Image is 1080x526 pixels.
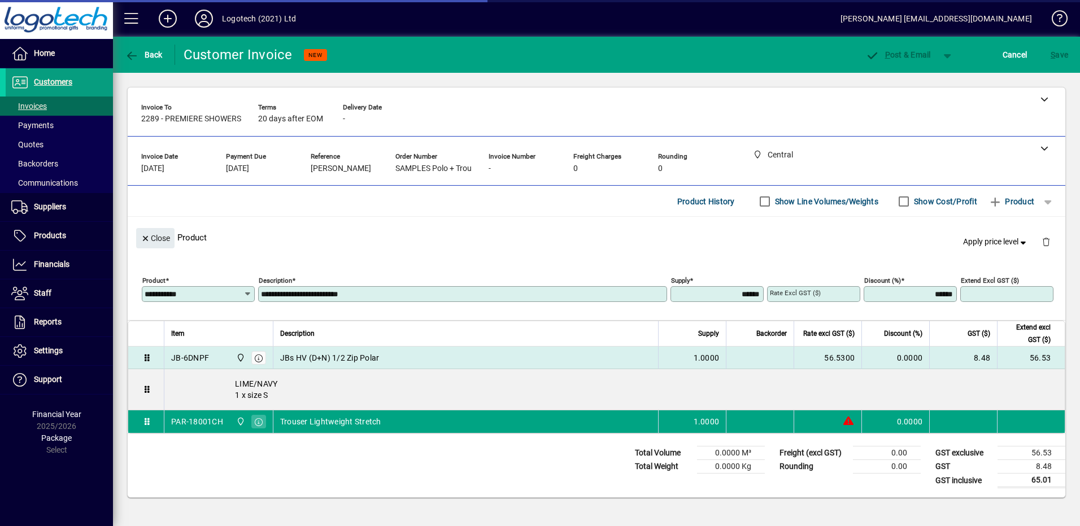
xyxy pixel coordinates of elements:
[841,10,1032,28] div: [PERSON_NAME] [EMAIL_ADDRESS][DOMAIN_NAME]
[142,277,166,284] mat-label: Product
[280,416,381,427] span: Trouser Lightweight Stretch
[998,474,1065,488] td: 65.01
[280,327,315,340] span: Description
[395,164,472,173] span: SAMPLES Polo + Trou
[11,121,54,130] span: Payments
[803,327,855,340] span: Rate excl GST ($)
[6,173,113,192] a: Communications
[884,327,922,340] span: Discount (%)
[930,446,998,460] td: GST exclusive
[629,446,697,460] td: Total Volume
[756,327,787,340] span: Backorder
[11,102,47,111] span: Invoices
[698,327,719,340] span: Supply
[885,50,890,59] span: P
[930,460,998,474] td: GST
[677,192,735,211] span: Product History
[997,347,1065,369] td: 56.53
[141,115,241,124] span: 2289 - PREMIERE SHOWERS
[1033,228,1060,255] button: Delete
[171,352,209,363] div: JB-6DNPF
[184,46,293,64] div: Customer Invoice
[673,191,739,212] button: Product History
[32,410,81,419] span: Financial Year
[629,460,697,474] td: Total Weight
[959,232,1033,252] button: Apply price level
[113,45,175,65] app-page-header-button: Back
[6,97,113,116] a: Invoices
[1048,45,1071,65] button: Save
[1003,46,1027,64] span: Cancel
[861,410,929,433] td: 0.0000
[125,50,163,59] span: Back
[6,154,113,173] a: Backorders
[6,40,113,68] a: Home
[6,222,113,250] a: Products
[694,352,720,363] span: 1.0000
[122,45,166,65] button: Back
[128,217,1065,258] div: Product
[222,10,296,28] div: Logotech (2021) Ltd
[998,446,1065,460] td: 56.53
[259,277,292,284] mat-label: Description
[1004,321,1051,346] span: Extend excl GST ($)
[929,347,997,369] td: 8.48
[773,196,878,207] label: Show Line Volumes/Weights
[34,202,66,211] span: Suppliers
[233,352,246,364] span: Central
[6,251,113,279] a: Financials
[34,77,72,86] span: Customers
[697,460,765,474] td: 0.0000 Kg
[136,228,175,248] button: Close
[658,164,663,173] span: 0
[573,164,578,173] span: 0
[11,140,43,149] span: Quotes
[343,115,345,124] span: -
[11,159,58,168] span: Backorders
[961,277,1019,284] mat-label: Extend excl GST ($)
[141,229,170,248] span: Close
[988,192,1034,211] span: Product
[6,366,113,394] a: Support
[1051,50,1055,59] span: S
[998,460,1065,474] td: 8.48
[770,289,821,297] mat-label: Rate excl GST ($)
[150,8,186,29] button: Add
[34,346,63,355] span: Settings
[226,164,249,173] span: [DATE]
[34,231,66,240] span: Products
[930,474,998,488] td: GST inclusive
[697,446,765,460] td: 0.0000 M³
[34,317,62,326] span: Reports
[34,260,69,269] span: Financials
[861,347,929,369] td: 0.0000
[308,51,323,59] span: NEW
[774,446,853,460] td: Freight (excl GST)
[1033,236,1060,247] app-page-header-button: Delete
[671,277,690,284] mat-label: Supply
[865,50,931,59] span: ost & Email
[141,164,164,173] span: [DATE]
[233,415,246,428] span: Central
[280,352,380,363] span: JBs HV (D+N) 1/2 Zip Polar
[34,49,55,58] span: Home
[133,233,177,243] app-page-header-button: Close
[968,327,990,340] span: GST ($)
[694,416,720,427] span: 1.0000
[6,308,113,336] a: Reports
[6,135,113,154] a: Quotes
[801,352,855,363] div: 56.5300
[860,45,937,65] button: Post & Email
[1051,46,1068,64] span: ave
[11,178,78,187] span: Communications
[34,375,62,384] span: Support
[1043,2,1066,39] a: Knowledge Base
[774,460,853,474] td: Rounding
[6,337,113,365] a: Settings
[164,369,1065,410] div: LIME/NAVY 1 x size S
[171,416,223,427] div: PAR-18001CH
[963,236,1029,248] span: Apply price level
[864,277,901,284] mat-label: Discount (%)
[6,193,113,221] a: Suppliers
[34,288,51,297] span: Staff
